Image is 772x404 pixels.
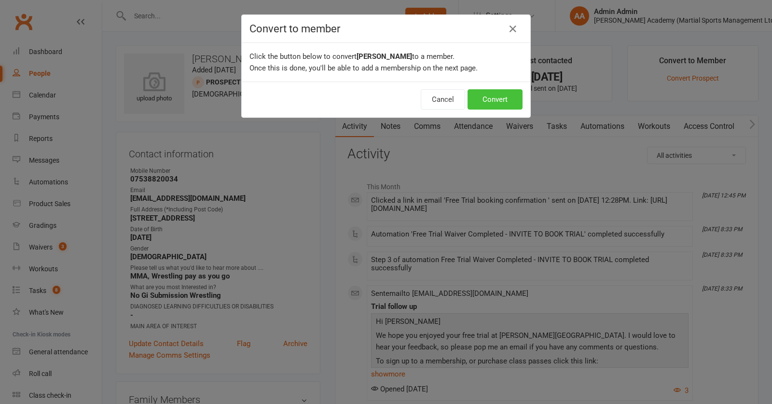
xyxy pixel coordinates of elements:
[242,43,530,82] div: Click the button below to convert to a member. Once this is done, you'll be able to add a members...
[249,23,523,35] h4: Convert to member
[468,89,523,110] button: Convert
[421,89,465,110] button: Cancel
[357,52,412,61] b: [PERSON_NAME]
[505,21,521,37] button: Close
